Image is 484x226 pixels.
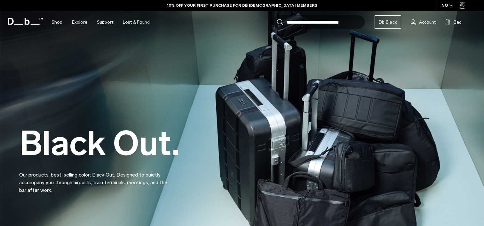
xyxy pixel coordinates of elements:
[445,18,462,26] button: Bag
[97,11,113,34] a: Support
[411,18,436,26] a: Account
[454,19,462,26] span: Bag
[47,11,155,34] nav: Main Navigation
[19,127,180,160] h2: Black Out.
[167,3,317,8] a: 10% OFF YOUR FIRST PURCHASE FOR DB [DEMOGRAPHIC_DATA] MEMBERS
[419,19,436,26] span: Account
[19,163,173,194] p: Our products’ best-selling color: Black Out. Designed to quietly accompany you through airports, ...
[52,11,62,34] a: Shop
[375,15,401,29] a: Db Black
[123,11,150,34] a: Lost & Found
[72,11,87,34] a: Explore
